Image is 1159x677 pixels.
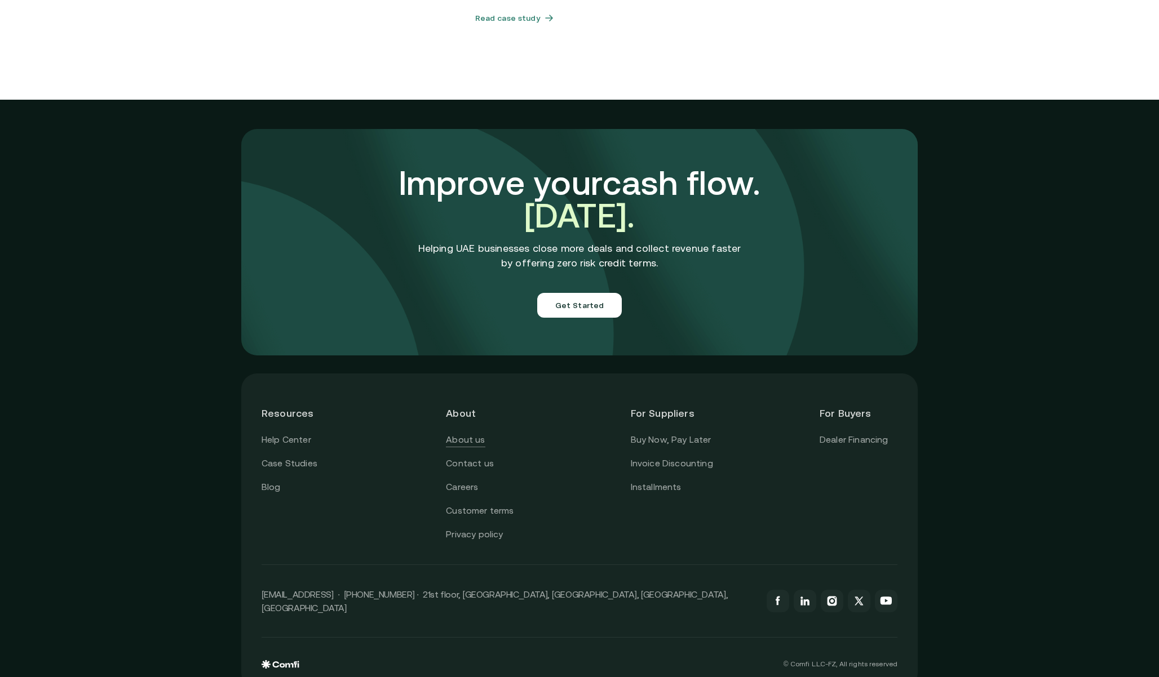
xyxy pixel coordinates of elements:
a: About us [446,433,485,447]
p: [EMAIL_ADDRESS] · [PHONE_NUMBER] · 21st floor, [GEOGRAPHIC_DATA], [GEOGRAPHIC_DATA], [GEOGRAPHIC_... [262,587,755,614]
button: Read case study [475,8,684,28]
a: Help Center [262,433,311,447]
a: Dealer Financing [820,433,888,447]
a: Blog [262,480,281,495]
a: Buy Now, Pay Later [631,433,711,447]
a: Installments [631,480,682,495]
p: Helping UAE businesses close more deals and collect revenue faster by offering zero risk credit t... [418,241,741,270]
span: [DATE]. [524,196,635,235]
a: Contact us [446,456,494,471]
a: Careers [446,480,478,495]
a: Privacy policy [446,527,503,542]
h5: Read case study [475,12,540,24]
a: Customer terms [446,504,514,518]
a: Case Studies [262,456,317,471]
header: Resources [262,394,339,433]
img: comfi [241,129,918,355]
header: For Buyers [820,394,897,433]
header: About [446,394,524,433]
img: comfi logo [262,660,299,669]
h3: Improve your cash flow. [340,167,819,232]
header: For Suppliers [631,394,713,433]
p: © Comfi L.L.C-FZ, All rights reserved [784,660,897,668]
a: Invoice Discounting [631,456,713,471]
button: Get Started [537,293,622,318]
